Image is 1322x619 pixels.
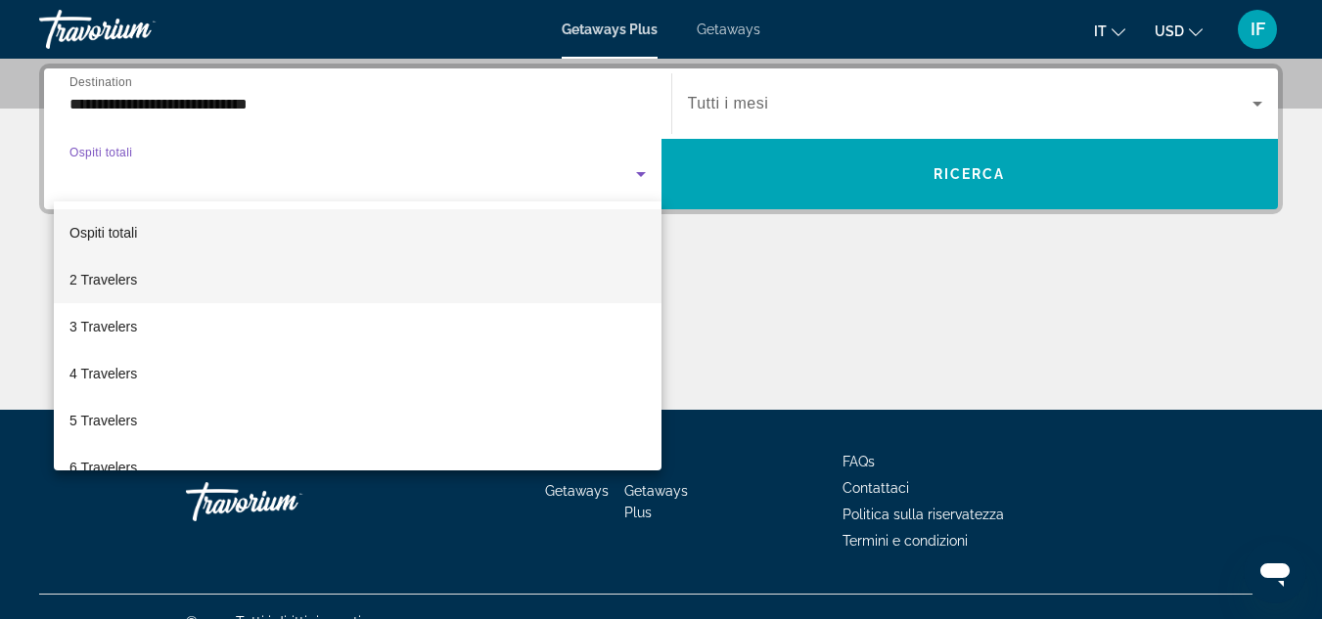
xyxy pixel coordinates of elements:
[1244,541,1306,603] iframe: Pulsante per aprire la finestra di messaggistica
[69,362,137,385] span: 4 Travelers
[69,225,137,241] span: Ospiti totali
[69,456,137,479] span: 6 Travelers
[69,268,137,291] span: 2 Travelers
[69,315,137,338] span: 3 Travelers
[69,409,137,432] span: 5 Travelers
